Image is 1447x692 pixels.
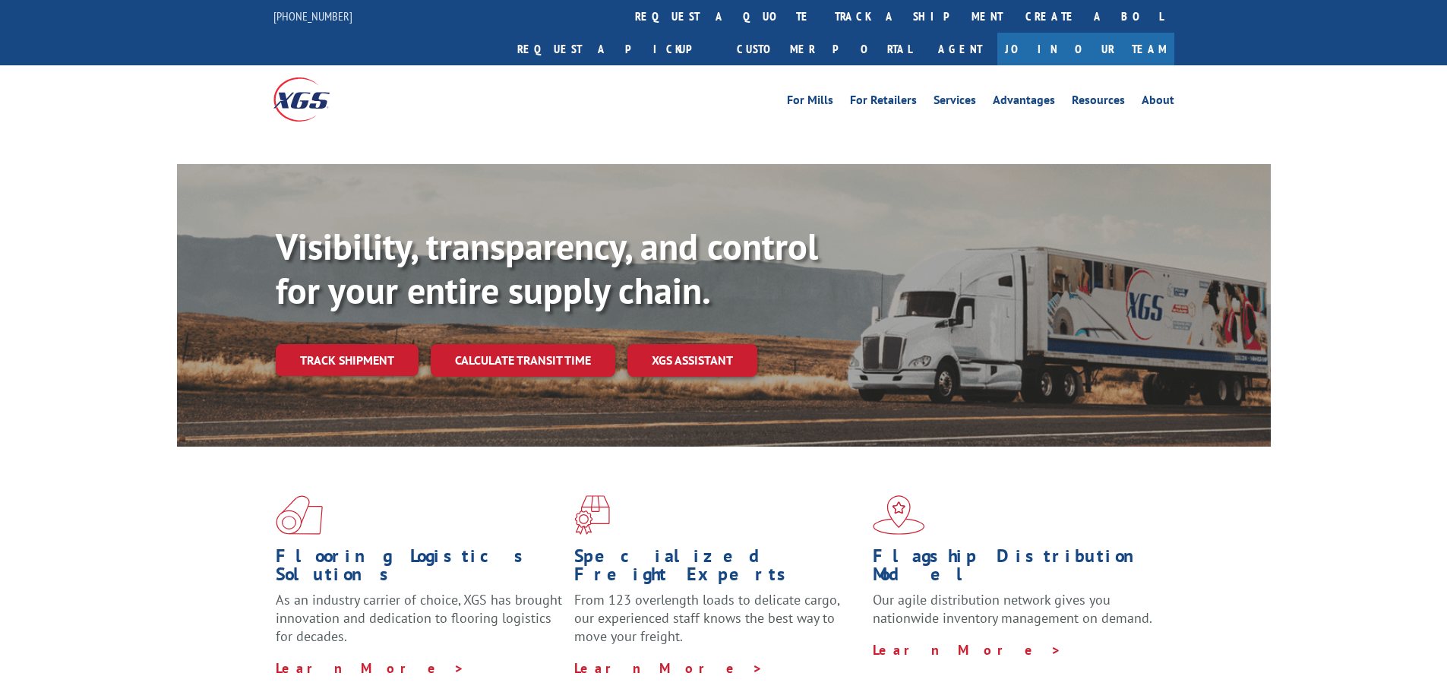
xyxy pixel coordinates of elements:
[276,659,465,677] a: Learn More >
[997,33,1174,65] a: Join Our Team
[934,94,976,111] a: Services
[276,223,818,314] b: Visibility, transparency, and control for your entire supply chain.
[574,591,861,659] p: From 123 overlength loads to delicate cargo, our experienced staff knows the best way to move you...
[993,94,1055,111] a: Advantages
[276,344,419,376] a: Track shipment
[873,495,925,535] img: xgs-icon-flagship-distribution-model-red
[923,33,997,65] a: Agent
[1142,94,1174,111] a: About
[873,641,1062,659] a: Learn More >
[273,8,352,24] a: [PHONE_NUMBER]
[276,495,323,535] img: xgs-icon-total-supply-chain-intelligence-red
[725,33,923,65] a: Customer Portal
[506,33,725,65] a: Request a pickup
[574,547,861,591] h1: Specialized Freight Experts
[431,344,615,377] a: Calculate transit time
[574,659,763,677] a: Learn More >
[276,591,562,645] span: As an industry carrier of choice, XGS has brought innovation and dedication to flooring logistics...
[873,591,1152,627] span: Our agile distribution network gives you nationwide inventory management on demand.
[850,94,917,111] a: For Retailers
[627,344,757,377] a: XGS ASSISTANT
[1072,94,1125,111] a: Resources
[787,94,833,111] a: For Mills
[873,547,1160,591] h1: Flagship Distribution Model
[276,547,563,591] h1: Flooring Logistics Solutions
[574,495,610,535] img: xgs-icon-focused-on-flooring-red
